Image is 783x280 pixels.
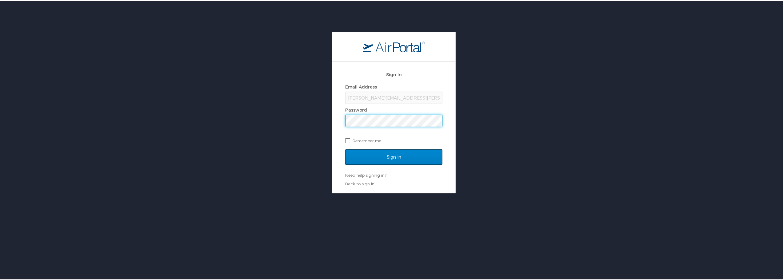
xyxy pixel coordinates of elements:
a: Need help signing in? [345,172,386,177]
label: Password [345,106,367,112]
h2: Sign In [345,70,442,77]
a: Back to sign in [345,180,374,185]
img: logo [363,40,425,51]
label: Email Address [345,83,377,89]
input: Sign In [345,148,442,164]
label: Remember me [345,135,442,144]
